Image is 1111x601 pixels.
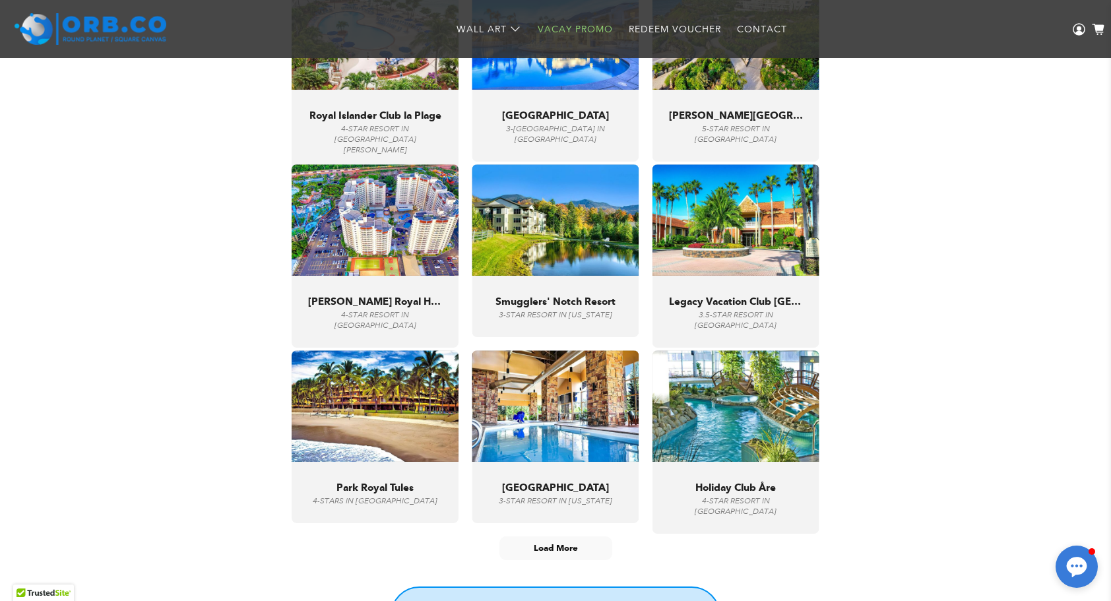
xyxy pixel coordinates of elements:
button: Open chat window [1056,546,1098,588]
span: 3-[GEOGRAPHIC_DATA] in [GEOGRAPHIC_DATA] [506,124,605,144]
a: Redeem Voucher [621,12,729,47]
span: 3.5-STAR RESORT in [GEOGRAPHIC_DATA] [695,310,777,331]
span: Legacy Vacation Club [GEOGRAPHIC_DATA] [669,296,803,307]
button: Load More [499,536,612,559]
span: 4-STAR RESORT in [GEOGRAPHIC_DATA] [334,310,416,331]
span: Royal Islander Club la Plage [309,110,441,121]
span: [GEOGRAPHIC_DATA] [502,482,609,493]
a: Wall Art [449,12,530,47]
a: Contact [729,12,795,47]
span: 4-STAR RESORT in [GEOGRAPHIC_DATA][PERSON_NAME] [334,124,416,155]
span: Load More [534,542,578,554]
span: 4-STARS in [GEOGRAPHIC_DATA] [313,496,437,506]
span: 4-STAR RESORT in [GEOGRAPHIC_DATA] [695,496,777,517]
span: [PERSON_NAME] Royal Hotels [308,296,442,307]
span: 5-STAR RESORT in [GEOGRAPHIC_DATA] [695,124,777,144]
span: Smugglers' Notch Resort [495,296,616,307]
span: 3-STAR RESORT in [US_STATE] [499,310,612,320]
span: 3-STAR RESORT in [US_STATE] [499,496,612,506]
span: [GEOGRAPHIC_DATA] [502,110,609,121]
a: Vacay Promo [530,12,621,47]
span: [PERSON_NAME][GEOGRAPHIC_DATA] [669,110,803,121]
span: Holiday Club Åre [695,482,776,493]
span: Park Royal Tules [336,482,414,493]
